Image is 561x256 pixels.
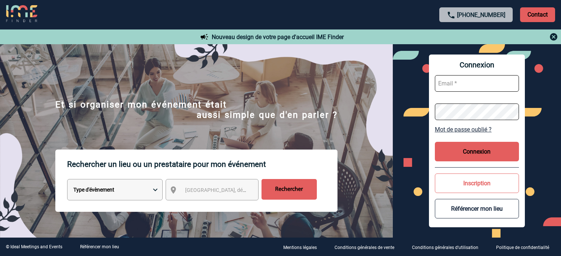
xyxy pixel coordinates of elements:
[435,142,519,161] button: Connexion
[283,245,317,250] p: Mentions légales
[277,243,329,250] a: Mentions légales
[329,243,406,250] a: Conditions générales de vente
[520,7,555,22] p: Contact
[490,243,561,250] a: Politique de confidentialité
[67,150,337,179] p: Rechercher un lieu ou un prestataire pour mon événement
[262,179,317,200] input: Rechercher
[435,126,519,133] a: Mot de passe oublié ?
[406,243,490,250] a: Conditions générales d'utilisation
[435,199,519,218] button: Référencer mon lieu
[185,187,288,193] span: [GEOGRAPHIC_DATA], département, région...
[435,60,519,69] span: Connexion
[80,244,119,249] a: Référencer mon lieu
[447,11,456,20] img: call-24-px.png
[435,173,519,193] button: Inscription
[496,245,549,250] p: Politique de confidentialité
[435,75,519,92] input: Email *
[6,244,62,249] div: © Ideal Meetings and Events
[335,245,394,250] p: Conditions générales de vente
[457,11,505,18] a: [PHONE_NUMBER]
[412,245,478,250] p: Conditions générales d'utilisation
